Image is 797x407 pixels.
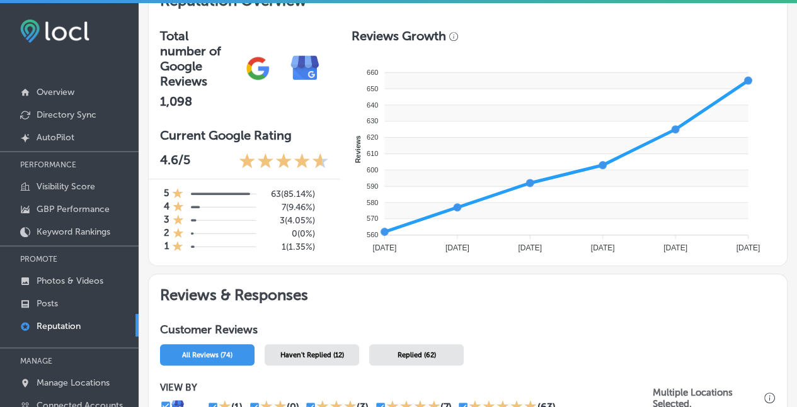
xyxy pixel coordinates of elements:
tspan: 570 [367,215,378,222]
p: Overview [37,87,74,98]
span: Haven't Replied (12) [280,351,344,359]
h5: 63 ( 85.14% ) [267,189,315,199]
div: 1 Star [173,201,184,214]
h4: 3 [164,214,169,227]
text: Reviews [354,135,362,163]
tspan: 580 [367,198,378,206]
p: VIEW BY [160,382,653,393]
tspan: [DATE] [518,243,542,252]
h3: Current Google Rating [160,128,329,143]
tspan: [DATE] [372,243,396,252]
h4: 4 [164,201,169,214]
tspan: 650 [367,84,378,92]
tspan: 610 [367,149,378,157]
tspan: 600 [367,165,378,173]
p: Keyword Rankings [37,226,110,237]
p: Directory Sync [37,109,96,120]
tspan: 630 [367,117,378,125]
p: Posts [37,298,58,309]
h5: 7 ( 9.46% ) [267,202,315,213]
tspan: 660 [367,68,378,75]
tspan: [DATE] [445,243,469,252]
p: AutoPilot [37,132,74,143]
h5: 1 ( 1.35% ) [267,242,315,252]
img: e7ababfa220611ac49bdb491a11684a6.png [282,45,329,92]
p: Visibility Score [37,181,95,192]
h3: Reviews Growth [352,28,446,43]
tspan: [DATE] [736,243,760,252]
span: Replied (62) [398,351,436,359]
p: Reputation [37,321,81,332]
p: GBP Performance [37,204,110,215]
tspan: [DATE] [591,243,615,252]
h5: 3 ( 4.05% ) [267,215,315,226]
h4: 5 [164,187,169,201]
h5: 0 ( 0% ) [267,228,315,239]
tspan: 620 [367,133,378,141]
p: 4.6 /5 [160,152,190,171]
tspan: [DATE] [663,243,687,252]
div: 4.6 Stars [239,152,329,171]
p: Manage Locations [37,377,110,388]
tspan: 640 [367,101,378,108]
h2: Reviews & Responses [149,274,787,311]
div: 1 Star [173,227,184,240]
tspan: 590 [367,182,378,189]
div: 1 Star [172,240,183,254]
span: All Reviews (74) [182,351,232,359]
p: Photos & Videos [37,276,103,286]
h2: 1,098 [160,94,234,109]
h4: 1 [164,240,169,254]
img: fda3e92497d09a02dc62c9cd864e3231.png [20,20,89,43]
h3: Total number of Google Reviews [160,28,234,89]
h1: Customer Reviews [160,323,776,340]
h4: 2 [164,227,169,240]
div: 1 Star [173,214,184,227]
tspan: 560 [367,231,378,238]
div: 1 Star [172,187,183,201]
img: gPZS+5FD6qPJAAAAABJRU5ErkJggg== [234,45,282,92]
